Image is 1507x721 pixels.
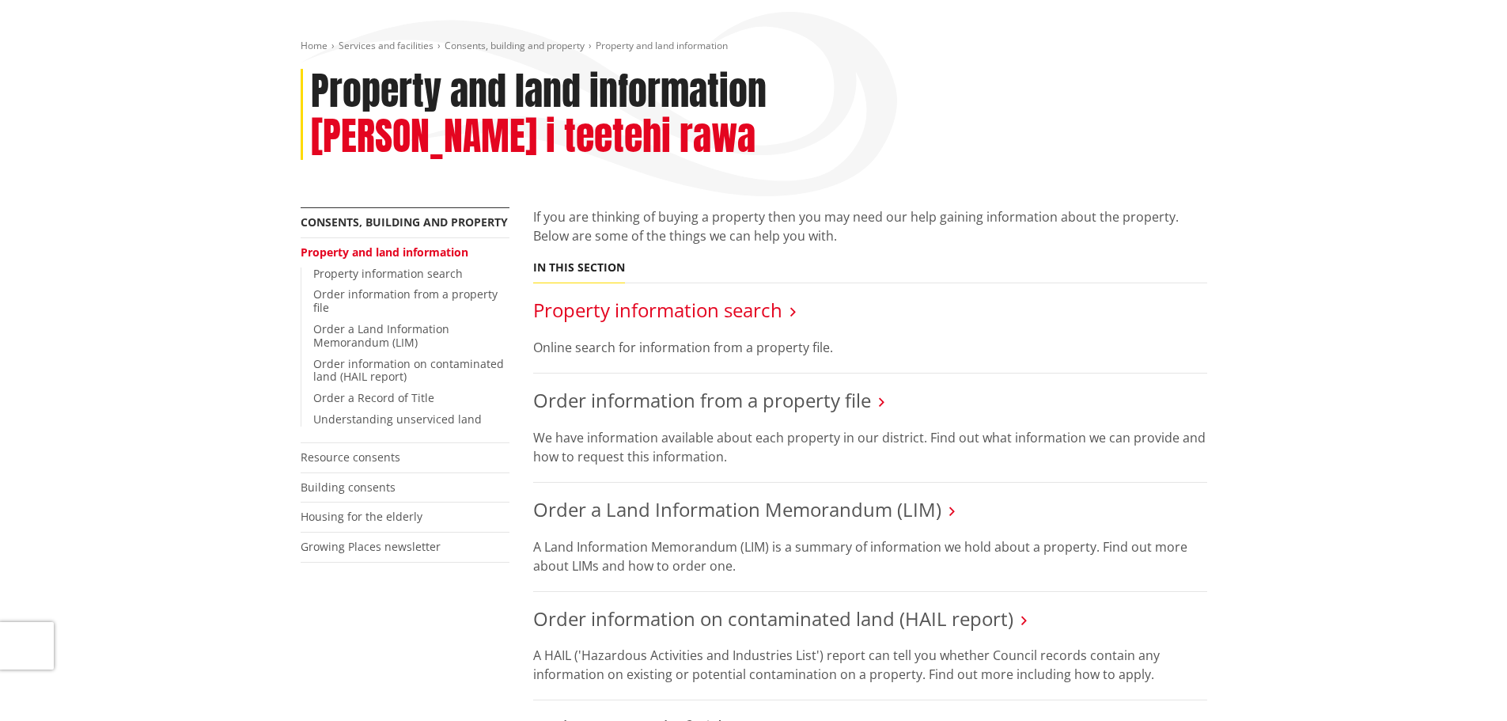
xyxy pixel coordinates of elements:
[533,537,1207,575] p: A Land Information Memorandum (LIM) is a summary of information we hold about a property. Find ou...
[533,338,1207,357] p: Online search for information from a property file.
[301,40,1207,53] nav: breadcrumb
[301,480,396,495] a: Building consents
[533,496,941,522] a: Order a Land Information Memorandum (LIM)
[313,390,434,405] a: Order a Record of Title
[313,321,449,350] a: Order a Land Information Memorandum (LIM)
[533,428,1207,466] p: We have information available about each property in our district. Find out what information we c...
[301,214,508,230] a: Consents, building and property
[301,509,422,524] a: Housing for the elderly
[339,39,434,52] a: Services and facilities
[533,261,625,275] h5: In this section
[533,297,782,323] a: Property information search
[301,39,328,52] a: Home
[533,387,871,413] a: Order information from a property file
[596,39,728,52] span: Property and land information
[533,646,1207,684] p: A HAIL ('Hazardous Activities and Industries List') report can tell you whether Council records c...
[311,69,767,115] h1: Property and land information
[301,539,441,554] a: Growing Places newsletter
[313,356,504,385] a: Order information on contaminated land (HAIL report)
[445,39,585,52] a: Consents, building and property
[533,207,1207,245] p: If you are thinking of buying a property then you may need our help gaining information about the...
[313,287,498,315] a: Order information from a property file
[313,412,482,427] a: Understanding unserviced land
[533,605,1013,632] a: Order information on contaminated land (HAIL report)
[311,114,755,160] h2: [PERSON_NAME] i teetehi rawa
[1434,655,1491,712] iframe: Messenger Launcher
[313,266,463,281] a: Property information search
[301,245,468,260] a: Property and land information
[301,450,400,465] a: Resource consents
